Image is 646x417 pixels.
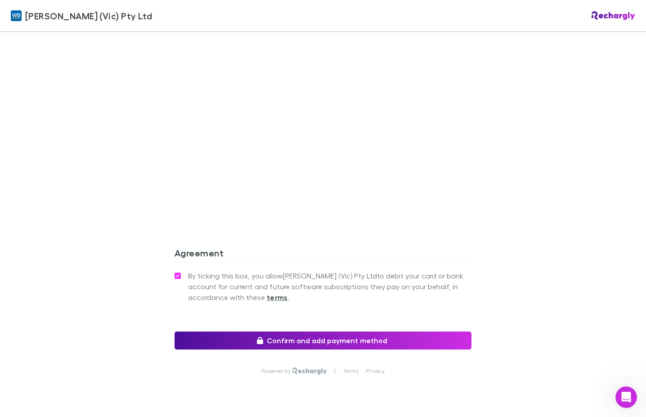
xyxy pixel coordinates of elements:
a: Terms [343,368,359,375]
span: [PERSON_NAME] (Vic) Pty Ltd [25,9,152,22]
strong: terms [267,293,288,302]
iframe: Intercom live chat [615,386,637,408]
img: William Buck (Vic) Pty Ltd's Logo [11,10,22,21]
p: Powered by [261,368,292,375]
a: Privacy [366,368,385,375]
p: | [334,368,336,375]
h3: Agreement [175,247,471,262]
button: Confirm and add payment method [175,332,471,350]
span: By ticking this box, you allow [PERSON_NAME] (Vic) Pty Ltd to debit your card or bank account for... [188,270,471,303]
img: Rechargly Logo [292,368,327,375]
img: Rechargly Logo [592,11,635,20]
